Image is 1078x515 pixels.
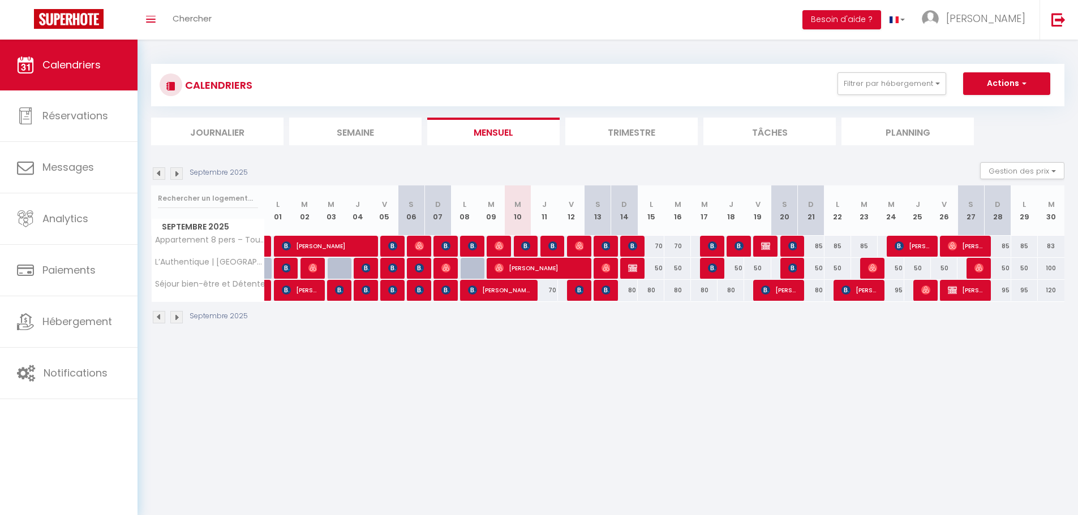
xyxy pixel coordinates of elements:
[190,311,248,322] p: Septembre 2025
[42,160,94,174] span: Messages
[968,199,973,210] abbr: S
[44,366,108,380] span: Notifications
[638,280,664,301] div: 80
[761,279,797,301] span: [PERSON_NAME]
[355,199,360,210] abbr: J
[362,279,371,301] span: [PERSON_NAME]
[441,279,450,301] span: [PERSON_NAME]
[595,199,600,210] abbr: S
[861,199,867,210] abbr: M
[9,5,43,38] button: Ouvrir le widget de chat LiveChat
[388,279,397,301] span: [PERSON_NAME]
[495,235,504,257] span: [PERSON_NAME]
[542,199,547,210] abbr: J
[895,235,930,257] span: [PERSON_NAME]
[565,118,698,145] li: Trimestre
[664,258,691,279] div: 50
[34,9,104,29] img: Super Booking
[328,199,334,210] abbr: M
[922,10,939,27] img: ...
[761,235,770,257] span: [PERSON_NAME]
[638,236,664,257] div: 70
[463,199,466,210] abbr: L
[558,185,585,236] th: 12
[931,185,957,236] th: 26
[1048,199,1055,210] abbr: M
[718,185,744,236] th: 18
[888,199,895,210] abbr: M
[782,199,787,210] abbr: S
[1011,236,1038,257] div: 85
[335,279,344,301] span: [PERSON_NAME]
[946,11,1025,25] span: [PERSON_NAME]
[1011,258,1038,279] div: 50
[744,258,771,279] div: 50
[388,257,397,279] span: Chaimaa Filali el keurti
[878,258,904,279] div: 50
[478,185,504,236] th: 09
[984,236,1011,257] div: 85
[1051,12,1066,27] img: logout
[318,185,345,236] th: 03
[441,235,450,257] span: [PERSON_NAME]
[824,258,851,279] div: 50
[398,185,424,236] th: 06
[435,199,441,210] abbr: D
[289,118,422,145] li: Semaine
[851,236,878,257] div: 85
[1011,280,1038,301] div: 95
[1038,236,1064,257] div: 83
[691,185,718,236] th: 17
[878,280,904,301] div: 95
[42,211,88,226] span: Analytics
[628,257,637,279] span: [PERSON_NAME]
[638,258,664,279] div: 50
[703,118,836,145] li: Tâches
[824,236,851,257] div: 85
[495,257,583,279] span: [PERSON_NAME]
[468,279,530,301] span: [PERSON_NAME]
[602,257,611,279] span: [PERSON_NAME]
[42,314,112,328] span: Hébergement
[42,58,101,72] span: Calendriers
[948,235,983,257] span: [PERSON_NAME]
[771,185,798,236] th: 20
[729,199,733,210] abbr: J
[427,118,560,145] li: Mensuel
[957,185,984,236] th: 27
[808,199,814,210] abbr: D
[1023,199,1026,210] abbr: L
[575,279,584,301] span: [PERSON_NAME]
[265,280,270,301] a: [PERSON_NAME]
[42,263,96,277] span: Paiements
[265,185,291,236] th: 01
[735,235,744,257] span: vanesa del rio
[788,257,797,279] span: [PERSON_NAME]
[602,235,611,257] span: [PERSON_NAME]
[531,280,558,301] div: 70
[824,185,851,236] th: 22
[921,279,930,301] span: [PERSON_NAME]
[942,199,947,210] abbr: V
[718,258,744,279] div: 50
[948,279,983,301] span: [PERSON_NAME]
[441,257,450,279] span: [PERSON_NAME]
[788,235,797,257] span: [PERSON_NAME]
[153,280,265,288] span: Séjour bien-être et Détente
[931,258,957,279] div: 50
[158,188,258,209] input: Rechercher un logement...
[182,72,252,98] h3: CALENDRIERS
[798,185,824,236] th: 21
[744,185,771,236] th: 19
[650,199,653,210] abbr: L
[1011,185,1038,236] th: 29
[531,185,558,236] th: 11
[984,258,1011,279] div: 50
[1038,185,1064,236] th: 30
[409,199,414,210] abbr: S
[708,235,717,257] span: [PERSON_NAME]
[980,162,1064,179] button: Gestion des prix
[265,236,270,257] a: [PERSON_NAME]
[451,185,478,236] th: 08
[291,185,318,236] th: 02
